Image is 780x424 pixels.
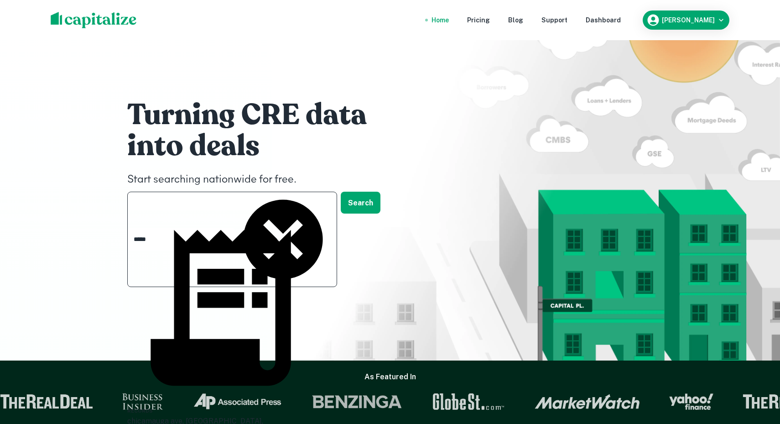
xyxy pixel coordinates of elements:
[541,15,567,25] a: Support
[122,393,163,410] img: Business Insider
[341,192,380,214] button: Search
[669,393,713,410] img: Yahoo Finance
[467,15,490,25] a: Pricing
[734,351,780,395] iframe: Chat Widget
[586,15,621,25] a: Dashboard
[51,12,137,28] img: capitalize-logo.png
[364,372,416,382] h6: As Featured In
[534,394,640,409] img: Market Watch
[127,128,401,164] h1: into deals
[127,172,401,188] h4: Start searching nationwide for free.
[662,17,715,23] h6: [PERSON_NAME]
[508,15,523,25] a: Blog
[643,10,729,30] button: [PERSON_NAME]
[431,393,505,410] img: GlobeSt
[311,393,402,410] img: Benzinga
[127,97,401,133] h1: Turning CRE data
[127,408,153,414] span: Records
[432,15,449,25] a: Home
